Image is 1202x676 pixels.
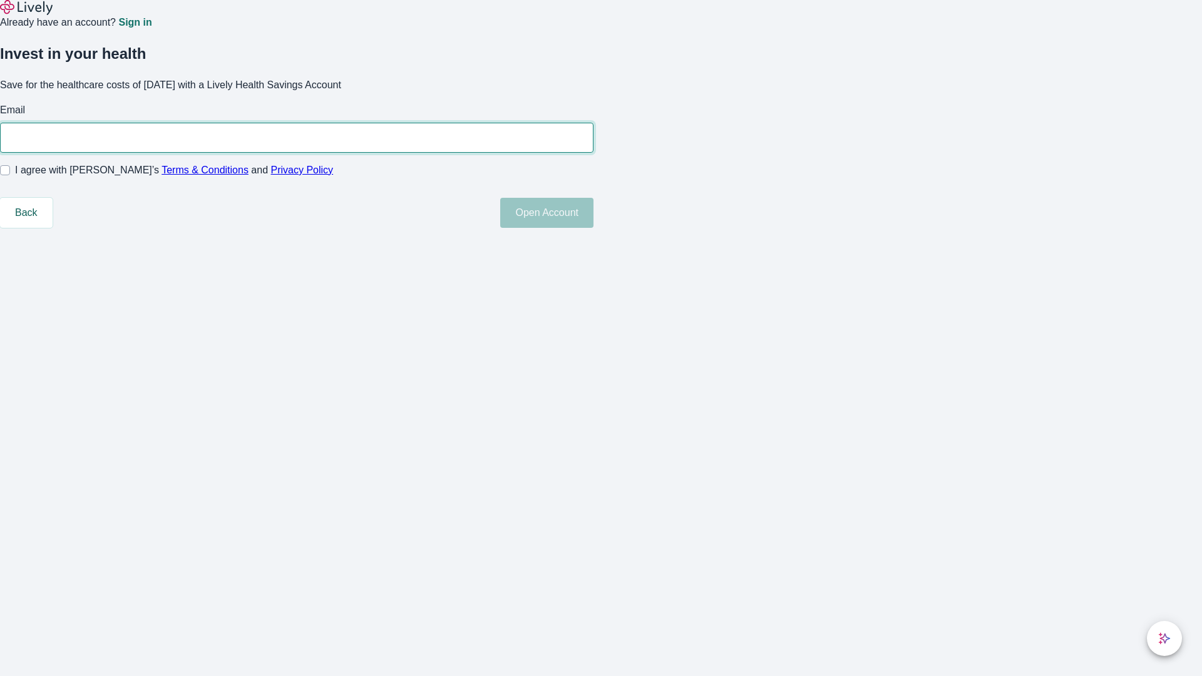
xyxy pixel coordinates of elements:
a: Sign in [118,18,152,28]
a: Terms & Conditions [162,165,249,175]
a: Privacy Policy [271,165,334,175]
svg: Lively AI Assistant [1158,632,1171,645]
button: chat [1147,621,1182,656]
span: I agree with [PERSON_NAME]’s and [15,163,333,178]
